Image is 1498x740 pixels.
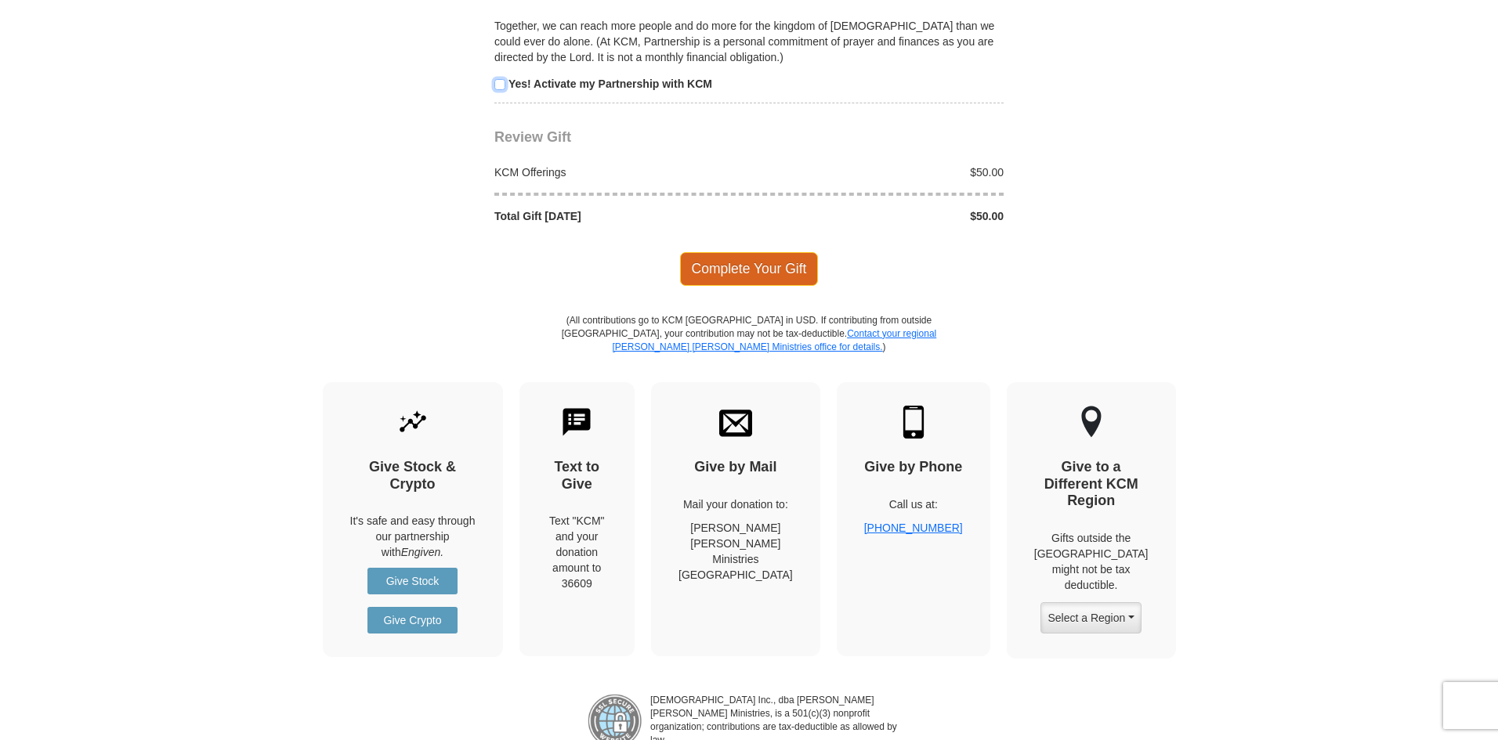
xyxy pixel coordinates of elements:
[561,314,937,382] p: (All contributions go to KCM [GEOGRAPHIC_DATA] in USD. If contributing from outside [GEOGRAPHIC_D...
[494,129,571,145] span: Review Gift
[367,568,458,594] a: Give Stock
[678,459,793,476] h4: Give by Mail
[678,520,793,583] p: [PERSON_NAME] [PERSON_NAME] Ministries [GEOGRAPHIC_DATA]
[864,459,963,476] h4: Give by Phone
[897,406,930,439] img: mobile.svg
[1040,602,1141,634] button: Select a Region
[350,459,476,493] h4: Give Stock & Crypto
[367,607,458,634] a: Give Crypto
[494,18,1004,65] p: Together, we can reach more people and do more for the kingdom of [DEMOGRAPHIC_DATA] than we coul...
[547,513,608,591] div: Text "KCM" and your donation amount to 36609
[680,252,819,285] span: Complete Your Gift
[864,522,963,534] a: [PHONE_NUMBER]
[547,459,608,493] h4: Text to Give
[719,406,752,439] img: envelope.svg
[396,406,429,439] img: give-by-stock.svg
[487,208,750,224] div: Total Gift [DATE]
[612,328,936,352] a: Contact your regional [PERSON_NAME] [PERSON_NAME] Ministries office for details.
[350,513,476,560] p: It's safe and easy through our partnership with
[749,164,1012,180] div: $50.00
[560,406,593,439] img: text-to-give.svg
[1080,406,1102,439] img: other-region
[401,546,443,558] i: Engiven.
[678,496,793,512] p: Mail your donation to:
[487,164,750,180] div: KCM Offerings
[508,78,712,90] strong: Yes! Activate my Partnership with KCM
[1034,459,1149,510] h4: Give to a Different KCM Region
[749,208,1012,224] div: $50.00
[864,496,963,512] p: Call us at:
[1034,530,1149,593] p: Gifts outside the [GEOGRAPHIC_DATA] might not be tax deductible.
